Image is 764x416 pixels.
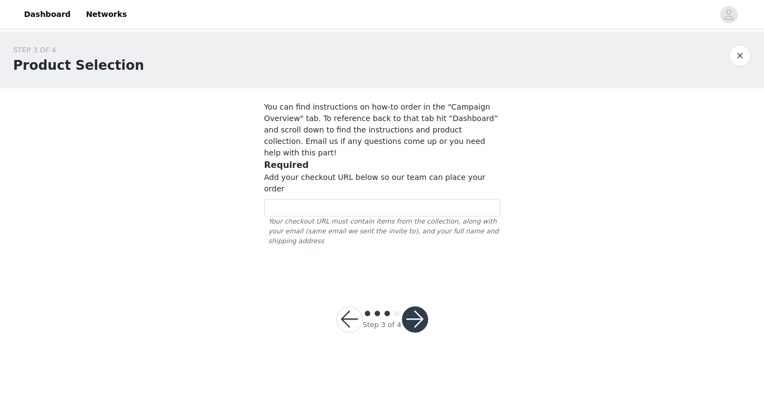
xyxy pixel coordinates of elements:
[724,6,734,23] div: avatar
[363,319,401,330] div: Step 3 of 4
[79,2,133,27] a: Networks
[264,216,500,246] span: Your checkout URL must contain items from the collection, along with your email (same email we se...
[264,173,485,193] span: Add your checkout URL below so our team can place your order
[13,45,144,56] div: STEP 3 OF 4
[17,2,77,27] a: Dashboard
[264,159,500,172] h3: Required
[13,56,144,75] h1: Product Selection
[264,101,500,159] p: You can find instructions on how-to order in the "Campaign Overview" tab. To reference back to th...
